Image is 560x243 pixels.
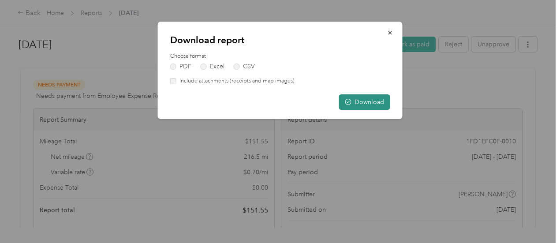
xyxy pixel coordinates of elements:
label: CSV [234,64,255,70]
label: Excel [201,64,224,70]
label: Include attachments (receipts and map images) [176,77,295,85]
label: PDF [170,64,191,70]
label: Choose format [170,52,390,60]
p: Download report [170,34,390,46]
button: Download [339,94,390,110]
iframe: Everlance-gr Chat Button Frame [511,194,560,243]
